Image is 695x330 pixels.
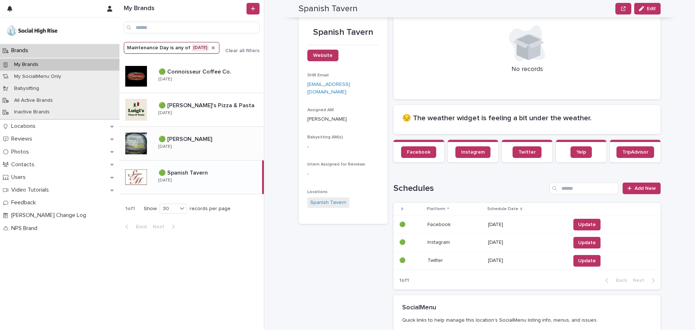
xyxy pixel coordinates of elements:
button: Update [573,219,601,230]
p: 🟢 [399,238,407,246]
span: Locations [307,190,328,194]
a: 🟢 [PERSON_NAME]'s Pizza & Pasta🟢 [PERSON_NAME]'s Pizza & Pasta [DATE] [119,93,264,127]
p: My SocialMenu Only [8,74,67,80]
p: Show [144,206,157,212]
a: 🟢 Spanish Tavern🟢 Spanish Tavern [DATE] [119,160,264,194]
span: TripAdvisor [622,150,648,155]
img: o5DnuTxEQV6sW9jFYBBf [6,24,59,38]
p: Schedule Date [487,205,518,213]
span: Next [153,224,169,229]
button: Next [630,277,661,284]
h2: SocialMenu [402,304,436,312]
p: Inactive Brands [8,109,55,115]
a: TripAdvisor [616,146,654,158]
p: [DATE] [488,239,565,246]
span: Instagram [461,150,485,155]
tr: 🟢🟢 TwitterTwitter [DATE]Update [393,252,661,270]
p: 🟢 [PERSON_NAME] [159,134,214,143]
a: Add New [623,183,661,194]
span: Edit [647,6,656,11]
button: Update [573,255,601,267]
a: Website [307,50,338,61]
h1: My Brands [124,5,245,13]
span: Twitter [518,150,536,155]
p: [DATE] [159,144,172,149]
p: Spanish Tavern [307,27,379,38]
p: 🟢 Connoisseur Coffee Co. [159,67,233,75]
p: Platform [427,205,445,213]
p: [DATE] [159,77,172,82]
p: Feedback [8,199,42,206]
h2: Spanish Tavern [299,4,358,14]
p: Video Tutorials [8,187,55,193]
button: Update [573,237,601,248]
p: Reviews [8,135,38,142]
span: Update [578,221,596,228]
p: [DATE] [488,222,565,228]
h2: 😔 The weather widget is feeling a bit under the weather. [402,114,652,122]
button: Edit [634,3,661,14]
p: Locations [8,123,41,130]
p: 🟢 [PERSON_NAME]'s Pizza & Pasta [159,101,256,109]
button: Maintenance Day [124,42,219,54]
div: 30 [160,205,177,213]
input: Search [124,22,260,33]
a: [EMAIL_ADDRESS][DOMAIN_NAME] [307,82,350,95]
p: Babysitting [8,85,45,92]
span: Back [131,224,147,229]
p: [DATE] [159,110,172,116]
p: [PERSON_NAME] [307,116,379,123]
p: Photos [8,149,35,155]
span: Babysitting AM(s) [307,135,343,139]
tr: 🟢🟢 FacebookFacebook [DATE]Update [393,216,661,234]
p: No records [402,66,652,74]
p: [DATE] [159,178,172,183]
p: 🟢 [399,220,407,228]
p: Instagram [427,238,451,246]
h1: Schedules [393,183,547,194]
p: All Active Brands [8,97,59,104]
p: 1 of 1 [119,200,141,218]
p: 1 of 1 [393,272,415,289]
span: Assigned AM [307,108,334,112]
p: 🟢 Spanish Tavern [159,168,209,176]
p: Users [8,174,31,181]
p: NPS Brand [8,225,43,232]
p: - [307,143,379,151]
span: Add New [635,186,656,191]
button: Next [150,224,181,230]
p: Brands [8,47,34,54]
p: [PERSON_NAME] Change Log [8,212,92,219]
p: 🟢 [399,256,407,264]
p: [DATE] [488,258,565,264]
span: SHR Email [307,73,329,78]
p: My Brands [8,62,44,68]
button: Back [119,224,150,230]
tr: 🟢🟢 InstagramInstagram [DATE]Update [393,234,661,252]
a: 🟢 [PERSON_NAME]🟢 [PERSON_NAME] [DATE] [119,127,264,160]
span: Next [633,278,649,283]
a: Spanish Tavern [310,199,346,206]
span: Intern Assigned for Reviews [307,162,365,167]
span: Yelp [576,150,586,155]
button: Clear all filters [219,48,260,53]
p: Twitter [427,256,445,264]
span: Website [313,53,333,58]
input: Search [549,183,618,194]
span: Update [578,257,596,264]
span: Clear all filters [225,48,260,53]
p: - [307,170,379,178]
a: Yelp [570,146,592,158]
p: records per page [190,206,231,212]
span: Back [611,278,627,283]
a: 🟢 Connoisseur Coffee Co.🟢 Connoisseur Coffee Co. [DATE] [119,59,264,93]
a: Instagram [455,146,490,158]
p: Contacts [8,161,40,168]
a: Twitter [513,146,542,158]
span: Update [578,239,596,246]
button: Back [599,277,630,284]
p: Facebook [427,220,452,228]
span: Facebook [407,150,430,155]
